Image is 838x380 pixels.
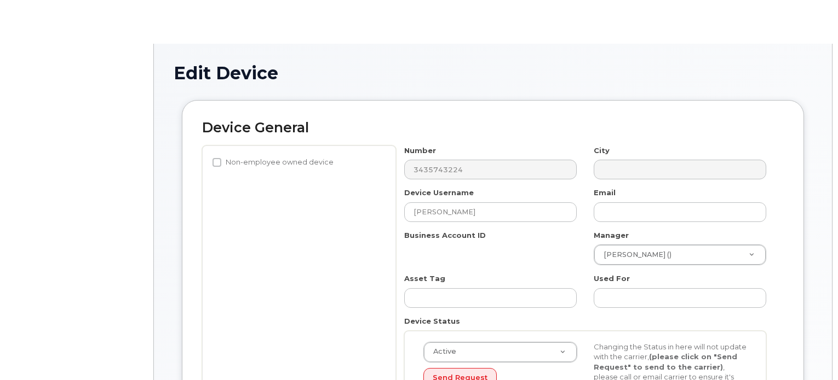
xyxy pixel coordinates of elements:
label: City [594,145,610,156]
label: Asset Tag [404,273,445,284]
span: [PERSON_NAME] () [597,250,671,260]
label: Device Status [404,316,460,326]
h2: Device General [202,120,784,136]
label: Email [594,188,616,198]
label: Business Account ID [404,230,486,241]
label: Device Username [404,188,474,198]
input: Non-employee owned device [213,158,221,167]
label: Manager [594,230,629,241]
label: Number [404,145,436,156]
span: Active [427,347,456,356]
a: [PERSON_NAME] () [594,245,766,265]
label: Used For [594,273,630,284]
h1: Edit Device [174,63,812,83]
strong: (please click on "Send Request" to send to the carrier) [594,352,737,371]
label: Non-employee owned device [213,156,334,169]
a: Active [424,342,577,362]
